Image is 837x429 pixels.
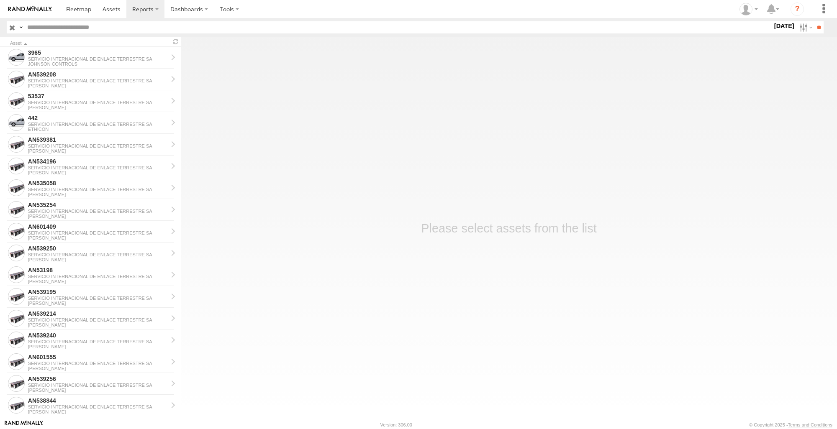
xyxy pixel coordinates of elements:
div: AN53198 - View Asset History [28,266,168,274]
div: SERVICIO INTERNACIONAL DE ENLACE TERRESTRE SA [28,383,168,388]
div: AN601555 - View Asset History [28,353,168,361]
div: [PERSON_NAME] [28,214,168,219]
div: AN539208 - View Asset History [28,71,168,78]
div: [PERSON_NAME] [28,322,168,327]
label: Search Filter Options [796,21,814,33]
label: [DATE] [773,21,796,31]
div: SERVICIO INTERNACIONAL DE ENLACE TERRESTRE SA [28,296,168,301]
div: ETHICON [28,127,168,132]
div: [PERSON_NAME] [28,409,168,414]
div: Click to Sort [10,41,167,46]
a: Visit our Website [5,421,43,429]
div: SERVICIO INTERNACIONAL DE ENLACE TERRESTRE SA [28,56,168,61]
div: SERVICIO INTERNACIONAL DE ENLACE TERRESTRE SA [28,143,168,148]
a: Terms and Conditions [788,422,832,427]
div: © Copyright 2025 - [749,422,832,427]
img: rand-logo.svg [8,6,52,12]
div: [PERSON_NAME] [28,83,168,88]
div: Version: 306.00 [380,422,412,427]
div: [PERSON_NAME] [28,105,168,110]
div: SERVICIO INTERNACIONAL DE ENLACE TERRESTRE SA [28,252,168,257]
span: Refresh [171,38,181,46]
div: [PERSON_NAME] [28,388,168,393]
label: Search Query [18,21,24,33]
div: AN539195 - View Asset History [28,288,168,296]
div: SERVICIO INTERNACIONAL DE ENLACE TERRESTRE SA [28,187,168,192]
div: [PERSON_NAME] [28,235,168,240]
div: SERVICIO INTERNACIONAL DE ENLACE TERRESTRE SA [28,165,168,170]
div: SERVICIO INTERNACIONAL DE ENLACE TERRESTRE SA [28,404,168,409]
div: AN538844 - View Asset History [28,397,168,404]
div: 3965 - View Asset History [28,49,168,56]
div: SERVICIO INTERNACIONAL DE ENLACE TERRESTRE SA [28,339,168,344]
div: 53537 - View Asset History [28,92,168,100]
div: eramir69 . [737,3,761,15]
div: AN535058 - View Asset History [28,179,168,187]
div: AN539381 - View Asset History [28,136,168,143]
div: SERVICIO INTERNACIONAL DE ENLACE TERRESTRE SA [28,361,168,366]
div: JOHNSON CONTROLS [28,61,168,66]
div: [PERSON_NAME] [28,170,168,175]
i: ? [791,3,804,16]
div: SERVICIO INTERNACIONAL DE ENLACE TERRESTRE SA [28,230,168,235]
div: SERVICIO INTERNACIONAL DE ENLACE TERRESTRE SA [28,78,168,83]
div: [PERSON_NAME] [28,366,168,371]
div: [PERSON_NAME] [28,148,168,153]
div: [PERSON_NAME] [28,279,168,284]
div: AN535254 - View Asset History [28,201,168,209]
div: SERVICIO INTERNACIONAL DE ENLACE TERRESTRE SA [28,274,168,279]
div: SERVICIO INTERNACIONAL DE ENLACE TERRESTRE SA [28,122,168,127]
div: SERVICIO INTERNACIONAL DE ENLACE TERRESTRE SA [28,209,168,214]
div: AN539240 - View Asset History [28,332,168,339]
div: [PERSON_NAME] [28,301,168,306]
div: AN601409 - View Asset History [28,223,168,230]
div: 442 - View Asset History [28,114,168,122]
div: AN539214 - View Asset History [28,310,168,317]
div: AN539256 - View Asset History [28,375,168,383]
div: AN539250 - View Asset History [28,245,168,252]
div: SERVICIO INTERNACIONAL DE ENLACE TERRESTRE SA [28,100,168,105]
div: [PERSON_NAME] [28,344,168,349]
div: SERVICIO INTERNACIONAL DE ENLACE TERRESTRE SA [28,317,168,322]
div: AN534196 - View Asset History [28,158,168,165]
div: [PERSON_NAME] [28,257,168,262]
div: [PERSON_NAME] [28,192,168,197]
